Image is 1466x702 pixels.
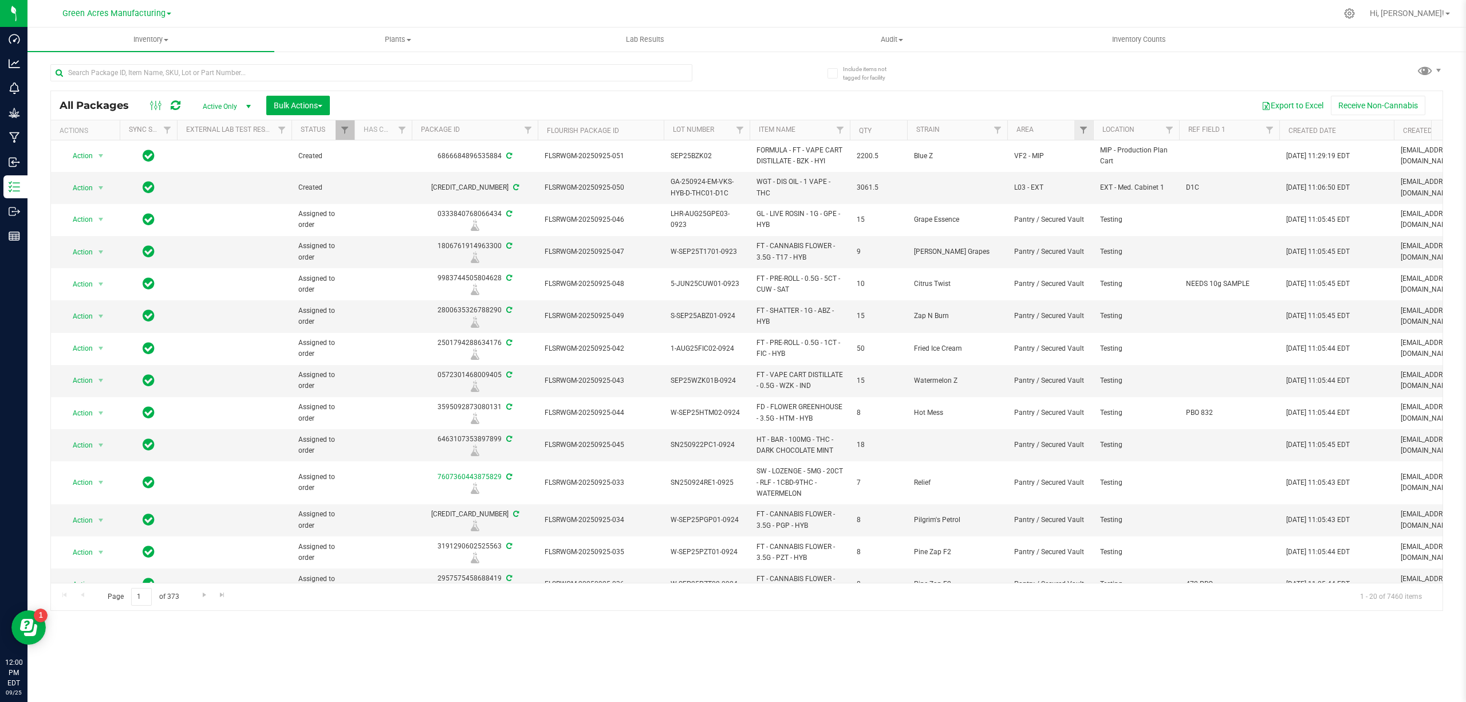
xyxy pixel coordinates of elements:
[62,180,93,196] span: Action
[511,183,519,191] span: Sync from Compliance System
[1286,279,1350,289] span: [DATE] 11:05:45 EDT
[410,413,539,424] div: Lab Sample
[505,371,512,379] span: Sync from Compliance System
[756,145,843,167] span: FORMULA - FT - VAPE CART DISTILLATE - BZK - HYI
[545,343,657,354] span: FLSRWGM-20250925-042
[421,126,460,134] a: Package ID
[671,246,743,257] span: W-SEP25T1701-0923
[1100,279,1172,289] span: Testing
[545,151,657,162] span: FLSRWGM-20250925-051
[1331,96,1425,115] button: Receive Non-Cannabis
[857,579,900,590] span: 8
[1014,311,1086,321] span: Pantry / Secured Vault
[857,279,900,289] span: 10
[505,403,512,411] span: Sync from Compliance System
[1100,343,1172,354] span: Testing
[9,206,20,217] inline-svg: Outbound
[1286,547,1350,558] span: [DATE] 11:05:44 EDT
[756,177,843,198] span: WGT - DIS OIL - 1 VAPE - THC
[1014,375,1086,386] span: Pantry / Secured Vault
[274,28,521,52] a: Plants
[1014,214,1086,225] span: Pantry / Secured Vault
[410,273,539,295] div: 9983744505804628
[143,544,155,560] span: In Sync
[9,58,20,69] inline-svg: Analytics
[94,372,108,389] span: select
[1186,182,1272,193] span: D1C
[1286,311,1350,321] span: [DATE] 11:05:45 EDT
[410,402,539,424] div: 3595092873080131
[671,477,743,488] span: SN250924RE1-0925
[545,440,657,450] span: FLSRWGM-20250925-045
[34,609,48,622] iframe: Resource center unread badge
[1160,120,1179,140] a: Filter
[9,156,20,168] inline-svg: Inbound
[756,574,843,595] span: FT - CANNABIS FLOWER - 3.5G - PZT - HYB
[143,211,155,228] span: In Sync
[756,466,843,499] span: SW - LOZENGE - 5MG - 20CT - RLF - 1CBD-9THC - WATERMELON
[1286,515,1350,525] span: [DATE] 11:05:43 EDT
[1286,246,1350,257] span: [DATE] 11:05:45 EDT
[94,474,108,491] span: select
[671,579,743,590] span: W-SEP25PZT02-0924
[143,276,155,292] span: In Sync
[94,437,108,453] span: select
[914,151,1000,162] span: Blue Z
[410,573,539,595] div: 2957575458688419
[298,273,348,295] span: Assigned to order
[1102,126,1134,134] a: Location
[859,127,872,135] a: Qty
[1100,477,1172,488] span: Testing
[410,552,539,563] div: Lab Sample
[410,381,539,392] div: Lab Sample
[5,688,22,697] p: 09/25
[671,177,743,198] span: GA-250924-EM-VKS-HYB-D-THC01-D1C
[857,246,900,257] span: 9
[756,434,843,456] span: HT - BAR - 100MG - THC - DARK CHOCOLATE MINT
[143,148,155,164] span: In Sync
[266,96,330,115] button: Bulk Actions
[545,547,657,558] span: FLSRWGM-20250925-035
[5,657,22,688] p: 12:00 PM EDT
[1100,375,1172,386] span: Testing
[336,120,354,140] a: Filter
[505,306,512,314] span: Sync from Compliance System
[273,120,291,140] a: Filter
[756,542,843,563] span: FT - CANNABIS FLOWER - 3.5G - PZT - HYB
[914,515,1000,525] span: Pilgrim's Petrol
[94,211,108,228] span: select
[1286,214,1350,225] span: [DATE] 11:05:45 EDT
[301,126,325,134] a: Status
[756,241,843,262] span: FT - CANNABIS FLOWER - 3.5G - T17 - HYB
[731,120,750,140] a: Filter
[62,437,93,453] span: Action
[545,407,657,418] span: FLSRWGM-20250925-044
[1286,182,1350,193] span: [DATE] 11:06:50 EDT
[143,179,155,195] span: In Sync
[857,547,900,558] span: 8
[1014,279,1086,289] span: Pantry / Secured Vault
[143,474,155,491] span: In Sync
[1014,343,1086,354] span: Pantry / Secured Vault
[94,148,108,164] span: select
[143,405,155,421] span: In Sync
[62,308,93,324] span: Action
[545,515,657,525] span: FLSRWGM-20250925-034
[547,127,619,135] a: Flourish Package ID
[857,311,900,321] span: 15
[11,610,46,645] iframe: Resource center
[298,182,348,193] span: Created
[410,219,539,231] div: Lab Sample
[505,242,512,250] span: Sync from Compliance System
[671,547,743,558] span: W-SEP25PZT01-0924
[9,107,20,119] inline-svg: Grow
[410,252,539,263] div: Lab Sample
[410,305,539,327] div: 2800635326788290
[1288,127,1336,135] a: Created Date
[914,246,1000,257] span: [PERSON_NAME] Grapes
[354,120,412,140] th: Has COA
[410,370,539,392] div: 0572301468009405
[1254,96,1331,115] button: Export to Excel
[1100,547,1172,558] span: Testing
